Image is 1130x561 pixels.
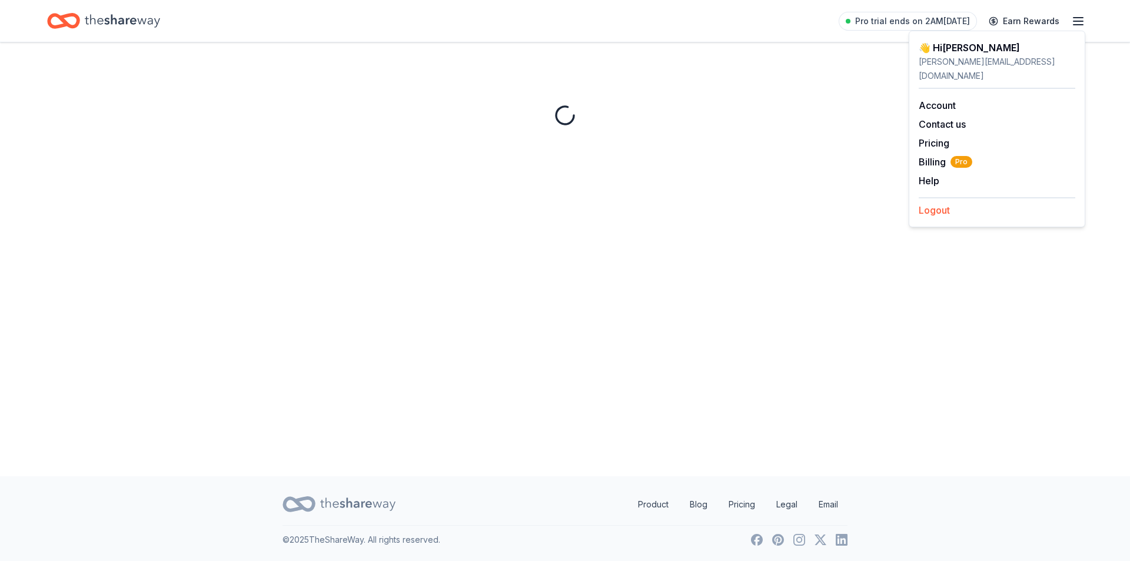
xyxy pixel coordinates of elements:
a: Account [919,99,956,111]
a: Pricing [919,137,949,149]
a: Home [47,7,160,35]
button: Help [919,174,939,188]
button: Contact us [919,117,966,131]
span: Pro trial ends on 2AM[DATE] [855,14,970,28]
button: BillingPro [919,155,972,169]
span: Billing [919,155,972,169]
span: Pro [950,156,972,168]
a: Earn Rewards [982,11,1066,32]
div: 👋 Hi [PERSON_NAME] [919,41,1075,55]
a: Pricing [719,493,765,516]
a: Product [629,493,678,516]
a: Email [809,493,847,516]
nav: quick links [629,493,847,516]
a: Legal [767,493,807,516]
a: Blog [680,493,717,516]
div: [PERSON_NAME][EMAIL_ADDRESS][DOMAIN_NAME] [919,55,1075,83]
p: © 2025 TheShareWay. All rights reserved. [282,533,440,547]
button: Logout [919,203,950,217]
a: Pro trial ends on 2AM[DATE] [839,12,977,31]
